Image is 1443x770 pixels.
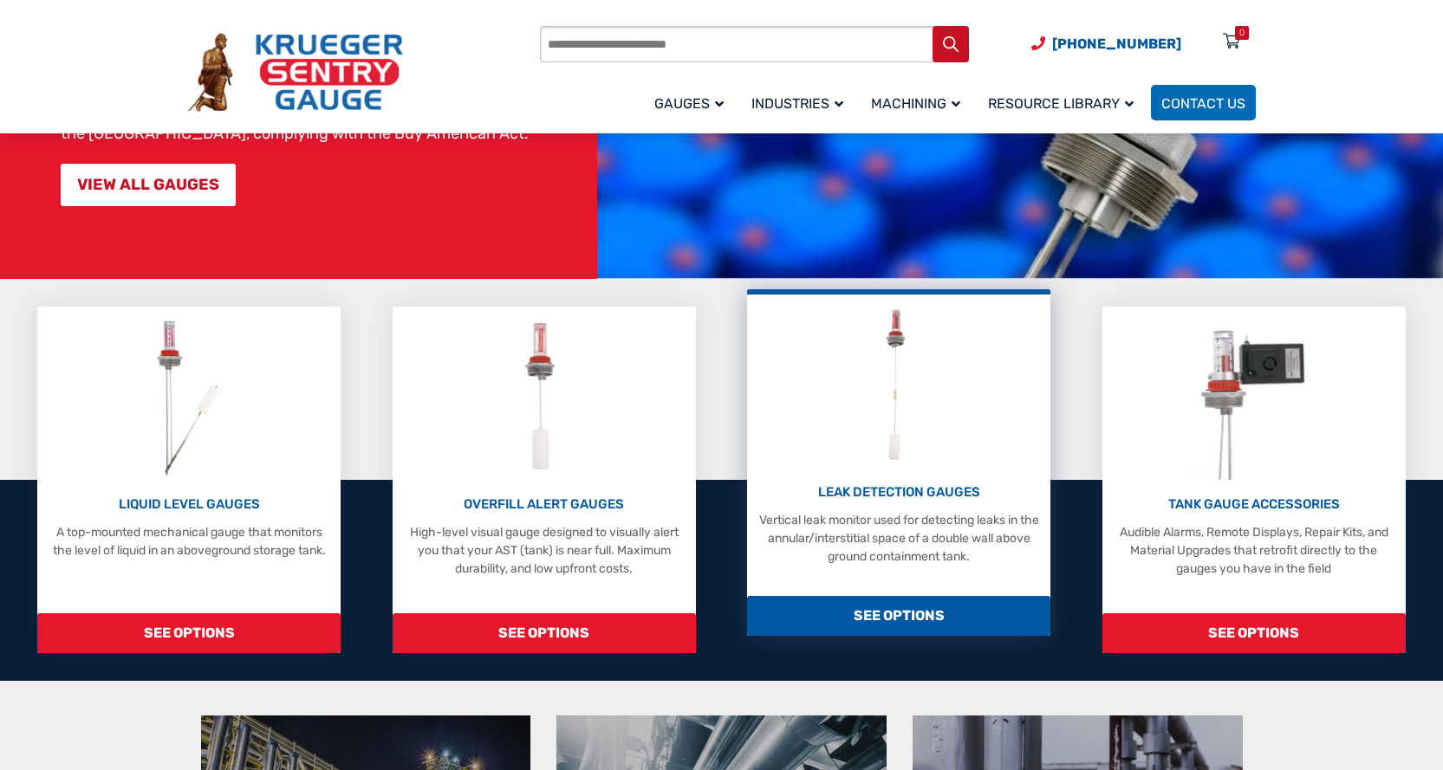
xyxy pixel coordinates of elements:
img: Krueger Sentry Gauge [188,33,403,113]
p: LEAK DETECTION GAUGES [756,482,1042,502]
span: Contact Us [1161,95,1245,112]
p: LIQUID LEVEL GAUGES [46,495,332,514]
a: Gauges [644,82,741,123]
span: Gauges [654,95,724,112]
img: Overfill Alert Gauges [505,315,582,480]
img: Liquid Level Gauges [143,315,235,480]
span: Industries [751,95,843,112]
a: Overfill Alert Gauges OVERFILL ALERT GAUGES High-level visual gauge designed to visually alert yo... [393,307,696,653]
a: Industries [741,82,861,123]
p: At Krueger Sentry Gauge, for over 75 years we have manufactured over three million liquid-level g... [61,38,588,142]
a: Resource Library [978,82,1151,123]
a: Phone Number (920) 434-8860 [1031,33,1181,55]
p: High-level visual gauge designed to visually alert you that your AST (tank) is near full. Maximum... [401,523,687,578]
div: 0 [1239,26,1245,40]
span: Machining [871,95,960,112]
img: Leak Detection Gauges [865,303,933,468]
p: TANK GAUGE ACCESSORIES [1111,495,1397,514]
a: Leak Detection Gauges LEAK DETECTION GAUGES Vertical leak monitor used for detecting leaks in the... [747,289,1050,636]
a: Liquid Level Gauges LIQUID LEVEL GAUGES A top-mounted mechanical gauge that monitors the level of... [37,307,341,653]
img: Tank Gauge Accessories [1184,315,1323,480]
span: Resource Library [988,95,1134,112]
a: VIEW ALL GAUGES [61,164,236,206]
span: [PHONE_NUMBER] [1052,36,1181,52]
a: Machining [861,82,978,123]
span: SEE OPTIONS [747,596,1050,636]
a: Tank Gauge Accessories TANK GAUGE ACCESSORIES Audible Alarms, Remote Displays, Repair Kits, and M... [1102,307,1406,653]
p: Vertical leak monitor used for detecting leaks in the annular/interstitial space of a double wall... [756,511,1042,566]
p: Audible Alarms, Remote Displays, Repair Kits, and Material Upgrades that retrofit directly to the... [1111,523,1397,578]
p: OVERFILL ALERT GAUGES [401,495,687,514]
span: SEE OPTIONS [37,613,341,653]
p: A top-mounted mechanical gauge that monitors the level of liquid in an aboveground storage tank. [46,523,332,560]
span: SEE OPTIONS [393,613,696,653]
span: SEE OPTIONS [1102,613,1406,653]
a: Contact Us [1151,85,1256,120]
